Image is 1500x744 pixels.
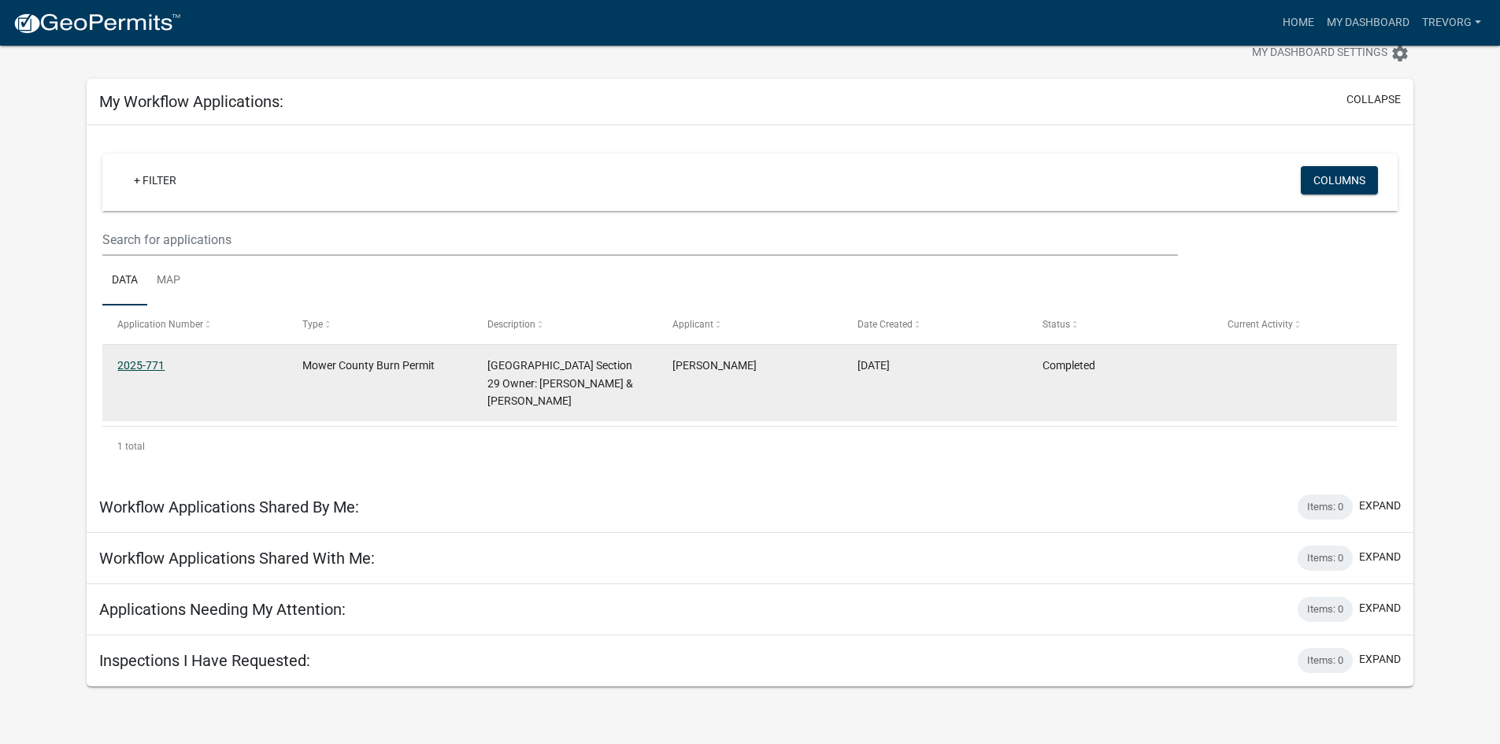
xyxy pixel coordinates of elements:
h5: Applications Needing My Attention: [99,600,346,619]
button: expand [1359,498,1401,514]
datatable-header-cell: Current Activity [1212,305,1397,343]
a: Map [147,256,190,306]
a: My Dashboard [1320,8,1416,38]
button: expand [1359,549,1401,565]
div: Items: 0 [1298,494,1353,520]
h5: Inspections I Have Requested: [99,651,310,670]
datatable-header-cell: Applicant [657,305,843,343]
a: TrevorG [1416,8,1487,38]
span: Completed [1043,359,1095,372]
div: Items: 0 [1298,546,1353,571]
a: 2025-771 [117,359,165,372]
span: Application Number [117,319,203,330]
button: expand [1359,600,1401,616]
datatable-header-cell: Application Number [102,305,287,343]
span: Status [1043,319,1070,330]
span: Trevor Grabau [672,359,757,372]
span: 09/24/2025 [857,359,890,372]
button: My Dashboard Settingssettings [1239,38,1422,68]
h5: Workflow Applications Shared By Me: [99,498,359,516]
datatable-header-cell: Type [287,305,472,343]
h5: My Workflow Applications: [99,92,283,111]
a: + Filter [121,166,189,194]
span: GRAND MEADOW TOWNSHIP Section 29 Owner: CURLEY JARED & MAXINE [487,359,633,408]
h5: Workflow Applications Shared With Me: [99,549,375,568]
span: My Dashboard Settings [1252,44,1387,63]
span: Applicant [672,319,713,330]
div: Items: 0 [1298,648,1353,673]
i: settings [1391,44,1409,63]
button: expand [1359,651,1401,668]
input: Search for applications [102,224,1177,256]
span: Current Activity [1228,319,1293,330]
button: Columns [1301,166,1378,194]
div: Items: 0 [1298,597,1353,622]
span: Type [302,319,323,330]
datatable-header-cell: Date Created [843,305,1028,343]
span: Mower County Burn Permit [302,359,435,372]
span: Date Created [857,319,913,330]
datatable-header-cell: Description [472,305,657,343]
datatable-header-cell: Status [1027,305,1212,343]
button: collapse [1346,91,1401,108]
a: Data [102,256,147,306]
a: Home [1276,8,1320,38]
span: Description [487,319,535,330]
div: collapse [87,125,1413,482]
div: 1 total [102,427,1398,466]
